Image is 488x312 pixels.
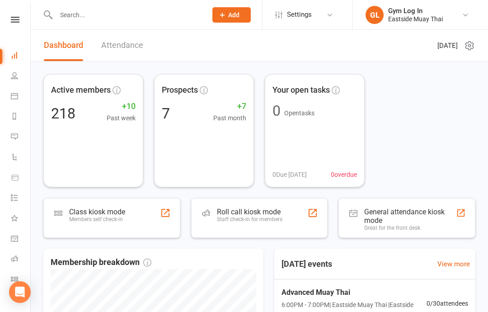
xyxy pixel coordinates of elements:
[162,84,198,97] span: Prospects
[366,6,384,24] div: GL
[437,40,458,51] span: [DATE]
[272,104,281,118] div: 0
[11,87,31,107] a: Calendar
[437,259,470,269] a: View more
[101,30,143,61] a: Attendance
[11,229,31,250] a: General attendance kiosk mode
[284,109,314,117] span: Open tasks
[11,66,31,87] a: People
[9,281,31,303] div: Open Intercom Messenger
[162,106,170,121] div: 7
[11,209,31,229] a: What's New
[107,100,136,113] span: +10
[282,287,427,298] span: Advanced Muay Thai
[213,100,246,113] span: +7
[11,46,31,66] a: Dashboard
[388,7,443,15] div: Gym Log In
[331,170,357,180] span: 0 overdue
[51,84,111,97] span: Active members
[217,216,282,222] div: Staff check-in for members
[272,84,330,97] span: Your open tasks
[69,216,125,222] div: Members self check-in
[427,298,468,308] span: 0 / 30 attendees
[364,225,456,231] div: Great for the front desk
[51,106,75,121] div: 218
[51,256,151,269] span: Membership breakdown
[11,270,31,290] a: Class kiosk mode
[228,11,239,19] span: Add
[11,168,31,189] a: Product Sales
[11,107,31,128] a: Reports
[212,7,251,23] button: Add
[274,256,339,272] h3: [DATE] events
[217,208,282,216] div: Roll call kiosk mode
[53,9,201,21] input: Search...
[364,208,456,225] div: General attendance kiosk mode
[287,5,312,25] span: Settings
[44,30,83,61] a: Dashboard
[107,113,136,123] span: Past week
[69,208,125,216] div: Class kiosk mode
[272,170,307,180] span: 0 Due [DATE]
[11,250,31,270] a: Roll call kiosk mode
[388,15,443,23] div: Eastside Muay Thai
[213,113,246,123] span: Past month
